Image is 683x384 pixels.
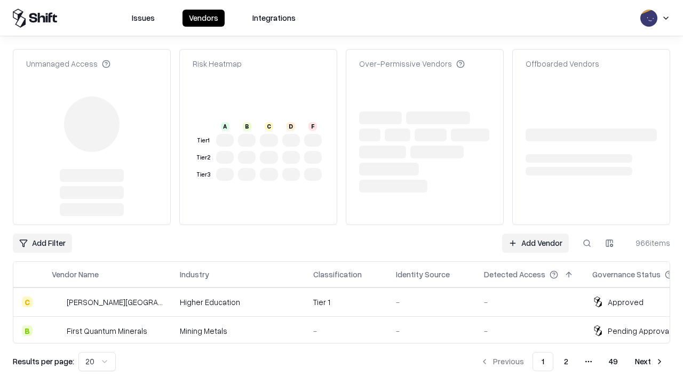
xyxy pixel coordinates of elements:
[313,297,379,308] div: Tier 1
[396,325,467,337] div: -
[67,297,163,308] div: [PERSON_NAME][GEOGRAPHIC_DATA]
[180,297,296,308] div: Higher Education
[221,122,229,131] div: A
[180,325,296,337] div: Mining Metals
[52,325,62,336] img: First Quantum Minerals
[182,10,225,27] button: Vendors
[52,297,62,307] img: Reichman University
[484,325,575,337] div: -
[629,352,670,371] button: Next
[243,122,251,131] div: B
[180,269,209,280] div: Industry
[628,237,670,249] div: 966 items
[308,122,317,131] div: F
[26,58,110,69] div: Unmanaged Access
[359,58,465,69] div: Over-Permissive Vendors
[484,269,545,280] div: Detected Access
[67,325,147,337] div: First Quantum Minerals
[592,269,661,280] div: Governance Status
[502,234,569,253] a: Add Vendor
[526,58,599,69] div: Offboarded Vendors
[265,122,273,131] div: C
[313,269,362,280] div: Classification
[600,352,626,371] button: 49
[193,58,242,69] div: Risk Heatmap
[246,10,302,27] button: Integrations
[52,269,99,280] div: Vendor Name
[22,325,33,336] div: B
[195,170,212,179] div: Tier 3
[555,352,577,371] button: 2
[396,269,450,280] div: Identity Source
[533,352,553,371] button: 1
[474,352,670,371] nav: pagination
[608,325,671,337] div: Pending Approval
[13,234,72,253] button: Add Filter
[287,122,295,131] div: D
[195,136,212,145] div: Tier 1
[22,297,33,307] div: C
[195,153,212,162] div: Tier 2
[13,356,74,367] p: Results per page:
[608,297,644,308] div: Approved
[125,10,161,27] button: Issues
[396,297,467,308] div: -
[313,325,379,337] div: -
[484,297,575,308] div: -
